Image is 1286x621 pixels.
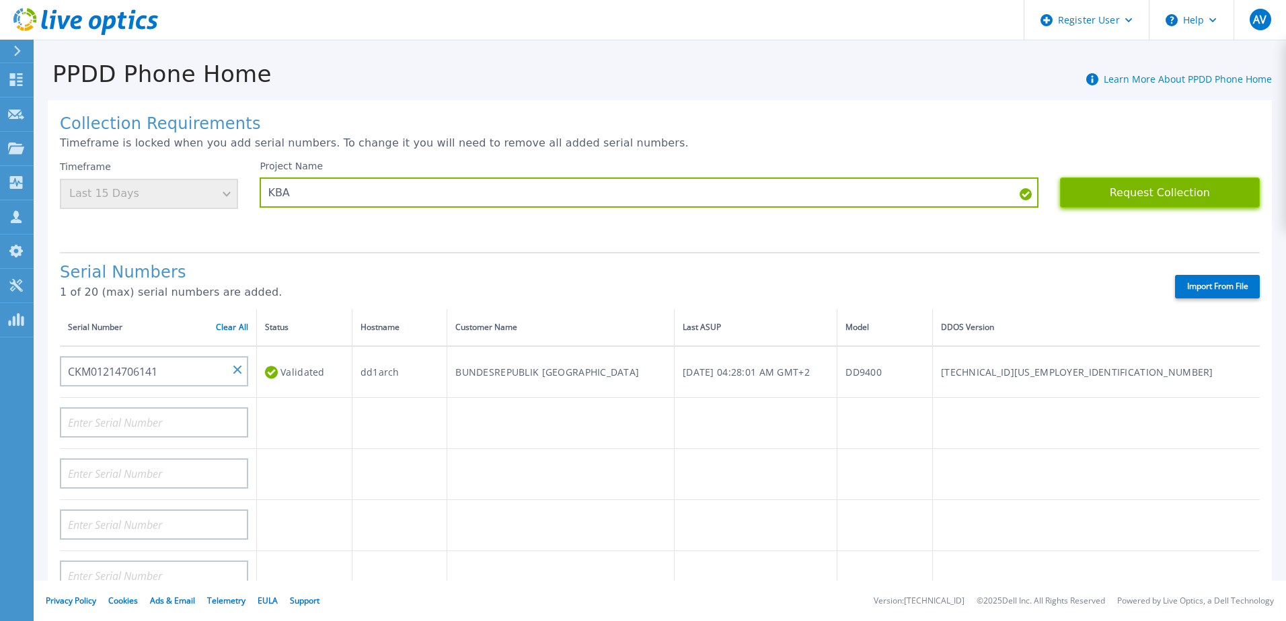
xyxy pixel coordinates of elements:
[932,346,1260,398] td: [TECHNICAL_ID][US_EMPLOYER_IDENTIFICATION_NUMBER]
[1117,597,1274,606] li: Powered by Live Optics, a Dell Technology
[150,595,195,606] a: Ads & Email
[352,309,447,346] th: Hostname
[34,61,272,87] h1: PPDD Phone Home
[1175,275,1260,298] label: Import From File
[447,309,675,346] th: Customer Name
[216,323,248,332] a: Clear All
[60,137,1260,149] p: Timeframe is locked when you add serial numbers. To change it you will need to remove all added s...
[675,346,837,398] td: [DATE] 04:28:01 AM GMT+2
[290,595,319,606] a: Support
[932,309,1260,346] th: DDOS Version
[352,346,447,398] td: dd1arch
[60,509,248,540] input: Enter Serial Number
[260,161,323,171] label: Project Name
[68,320,248,335] div: Serial Number
[60,561,248,591] input: Enter Serial Number
[60,263,1151,282] h1: Serial Numbers
[60,407,248,438] input: Enter Serial Number
[1104,73,1272,85] a: Learn More About PPDD Phone Home
[60,286,1151,298] p: 1 of 20 (max) serial numbers are added.
[447,346,675,398] td: BUNDESREPUBLIK [GEOGRAPHIC_DATA]
[60,356,248,386] input: Enter Serial Number
[837,309,933,346] th: Model
[108,595,138,606] a: Cookies
[60,115,1260,134] h1: Collection Requirements
[874,597,965,606] li: Version: [TECHNICAL_ID]
[837,346,933,398] td: DD9400
[1253,14,1266,25] span: AV
[46,595,96,606] a: Privacy Policy
[258,595,278,606] a: EULA
[675,309,837,346] th: Last ASUP
[60,458,248,489] input: Enter Serial Number
[60,161,111,172] label: Timeframe
[1060,177,1260,208] button: Request Collection
[257,309,352,346] th: Status
[977,597,1105,606] li: © 2025 Dell Inc. All Rights Reserved
[265,360,344,384] div: Validated
[207,595,245,606] a: Telemetry
[260,177,1038,208] input: Enter Project Name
